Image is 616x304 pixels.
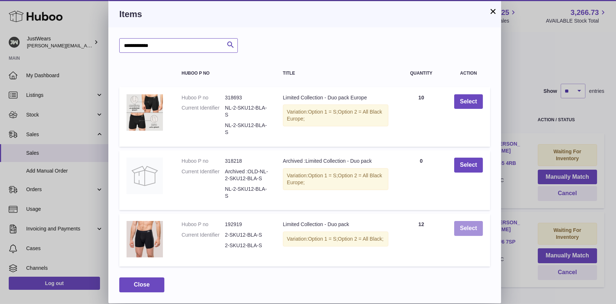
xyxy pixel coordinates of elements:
span: Option 2 = All Black Europe; [287,109,382,122]
span: Option 1 = S; [308,109,338,115]
dt: Huboo P no [181,221,225,228]
dt: Current Identifier [181,104,225,118]
button: Close [119,277,164,292]
td: 10 [396,87,447,147]
dt: Huboo P no [181,158,225,165]
h3: Items [119,8,490,20]
span: Option 2 = All Black; [338,236,384,242]
dd: 2-SKU12-BLA-S [225,242,268,249]
dd: NL-2-SKU12-BLA-S [225,104,268,118]
div: Limited Collection - Duo pack Europe [283,94,388,101]
div: Variation: [283,168,388,190]
div: Archived :Limited Collection - Duo pack [283,158,388,165]
div: Variation: [283,104,388,126]
span: Option 1 = S; [308,173,338,178]
dd: 2-SKU12-BLA-S [225,232,268,238]
button: Select [454,221,483,236]
dd: 318693 [225,94,268,101]
td: 0 [396,150,447,210]
img: Limited Collection - Duo pack [127,221,163,257]
button: × [489,7,497,16]
dt: Current Identifier [181,168,225,182]
button: Select [454,158,483,173]
th: Title [276,64,396,83]
button: Select [454,94,483,109]
dt: Huboo P no [181,94,225,101]
dd: Archived :OLD-NL-2-SKU12-BLA-S [225,168,268,182]
dd: NL-2-SKU12-BLA-S [225,122,268,136]
div: Limited Collection - Duo pack [283,221,388,228]
img: Archived :Limited Collection - Duo pack [127,158,163,194]
dd: 192919 [225,221,268,228]
div: Variation: [283,232,388,246]
img: Limited Collection - Duo pack Europe [127,94,163,131]
dd: NL-2-SKU12-BLA-S [225,186,268,200]
th: Action [447,64,490,83]
th: Huboo P no [174,64,276,83]
td: 12 [396,214,447,267]
span: Close [134,281,150,288]
th: Quantity [396,64,447,83]
span: Option 1 = S; [308,236,338,242]
span: Option 2 = All Black Europe; [287,173,382,185]
dt: Current Identifier [181,232,225,238]
dd: 318218 [225,158,268,165]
